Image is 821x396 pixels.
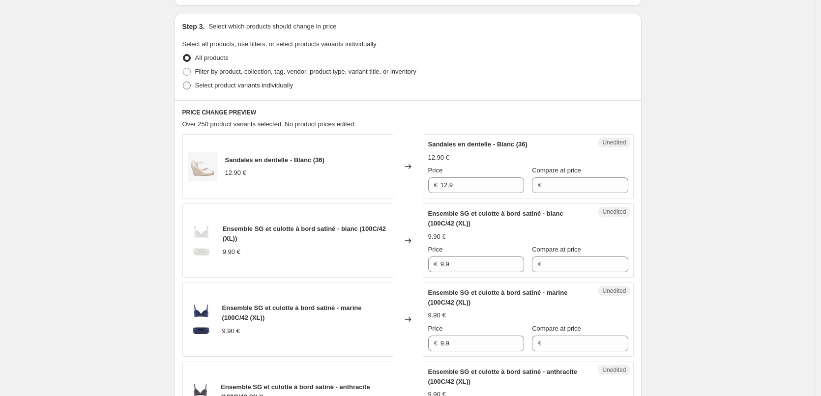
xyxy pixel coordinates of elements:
h6: PRICE CHANGE PREVIEW [182,109,634,116]
span: € [434,339,438,347]
span: Unedited [602,287,626,295]
span: 9.90 € [428,233,446,240]
span: € [434,181,438,189]
span: Sandales en dentelle - Blanc (36) [428,141,528,148]
span: Select product variants individually [195,82,293,89]
span: € [538,181,541,189]
span: Over 250 product variants selected. No product prices edited: [182,120,356,128]
p: Select which products should change in price [208,22,336,31]
h2: Step 3. [182,22,205,31]
span: Price [428,167,443,174]
span: Unedited [602,139,626,146]
span: Unedited [602,366,626,374]
img: 100190_ensemble-sg-et-culotte-a-bord-satine-blanc_1_80x.jpg [188,226,215,255]
span: Ensemble SG et culotte à bord satiné - marine (100C/42 (XL)) [428,289,568,306]
span: Ensemble SG et culotte à bord satiné - blanc (100C/42 (XL)) [223,225,386,242]
span: € [538,339,541,347]
span: 12.90 € [428,154,449,161]
span: Sandales en dentelle - Blanc (36) [225,156,324,164]
span: Compare at price [532,325,581,332]
span: 12.90 € [225,169,246,176]
span: Compare at price [532,246,581,253]
span: Ensemble SG et culotte à bord satiné - blanc (100C/42 (XL)) [428,210,563,227]
span: Filter by product, collection, tag, vendor, product type, variant title, or inventory [195,68,416,75]
span: Ensemble SG et culotte à bord satiné - anthracite (100C/42 (XL)) [428,368,577,385]
span: 9.90 € [223,248,240,255]
span: Compare at price [532,167,581,174]
span: Unedited [602,208,626,216]
span: € [538,260,541,268]
span: Price [428,325,443,332]
span: 9.90 € [222,327,240,335]
span: 9.90 € [428,311,446,319]
span: Price [428,246,443,253]
span: Select all products, use filters, or select products variants individually [182,40,377,48]
span: All products [195,54,229,61]
span: € [434,260,438,268]
img: 10-15_MARY-216-1_80x.jpg [188,152,217,181]
span: Ensemble SG et culotte à bord satiné - marine (100C/42 (XL)) [222,304,362,321]
img: 100191_ensemble-sg-et-culotte-a-bord-satine-marine_1_80x.jpg [188,305,214,334]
